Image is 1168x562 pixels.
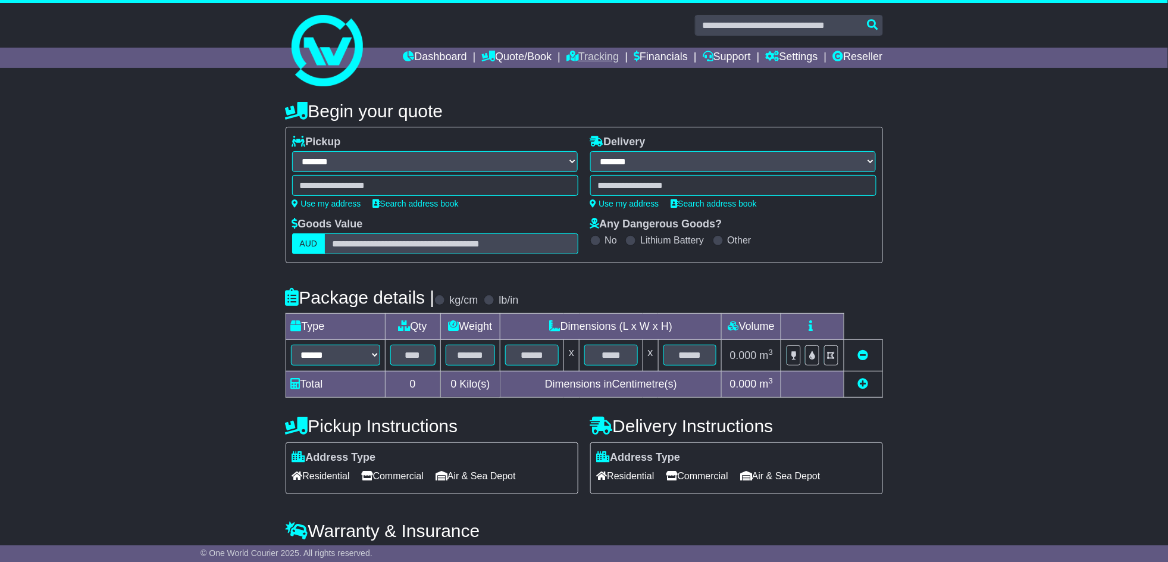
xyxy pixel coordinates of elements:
a: Support [703,48,751,68]
span: m [760,378,774,390]
label: Pickup [292,136,341,149]
span: Residential [292,467,350,485]
span: 0.000 [730,349,757,361]
a: Financials [634,48,688,68]
a: Settings [766,48,818,68]
label: Other [728,235,751,246]
td: Qty [385,314,440,340]
label: lb/in [499,294,518,307]
span: Air & Sea Depot [740,467,821,485]
h4: Warranty & Insurance [286,521,883,541]
td: 0 [385,371,440,397]
td: Kilo(s) [440,371,500,397]
a: Use my address [292,199,361,208]
a: Remove this item [858,349,869,361]
h4: Begin your quote [286,101,883,121]
span: Commercial [362,467,424,485]
span: Commercial [666,467,728,485]
a: Search address book [373,199,459,208]
td: Dimensions (L x W x H) [500,314,722,340]
sup: 3 [769,348,774,357]
a: Tracking [566,48,619,68]
a: Reseller [832,48,882,68]
span: 0 [450,378,456,390]
label: No [605,235,617,246]
label: Delivery [590,136,646,149]
span: © One World Courier 2025. All rights reserved. [201,548,372,558]
span: 0.000 [730,378,757,390]
h4: Delivery Instructions [590,416,883,436]
td: Volume [722,314,781,340]
span: Air & Sea Depot [436,467,516,485]
td: Type [286,314,385,340]
a: Use my address [590,199,659,208]
a: Dashboard [403,48,467,68]
span: Residential [597,467,655,485]
label: AUD [292,233,325,254]
label: Goods Value [292,218,363,231]
a: Search address book [671,199,757,208]
span: m [760,349,774,361]
td: x [564,340,580,371]
td: x [643,340,658,371]
label: Address Type [292,451,376,464]
td: Total [286,371,385,397]
label: Lithium Battery [640,235,704,246]
label: Any Dangerous Goods? [590,218,722,231]
h4: Package details | [286,288,435,307]
a: Quote/Book [481,48,552,68]
label: kg/cm [449,294,478,307]
label: Address Type [597,451,681,464]
h4: Pickup Instructions [286,416,578,436]
td: Dimensions in Centimetre(s) [500,371,722,397]
a: Add new item [858,378,869,390]
sup: 3 [769,376,774,385]
td: Weight [440,314,500,340]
